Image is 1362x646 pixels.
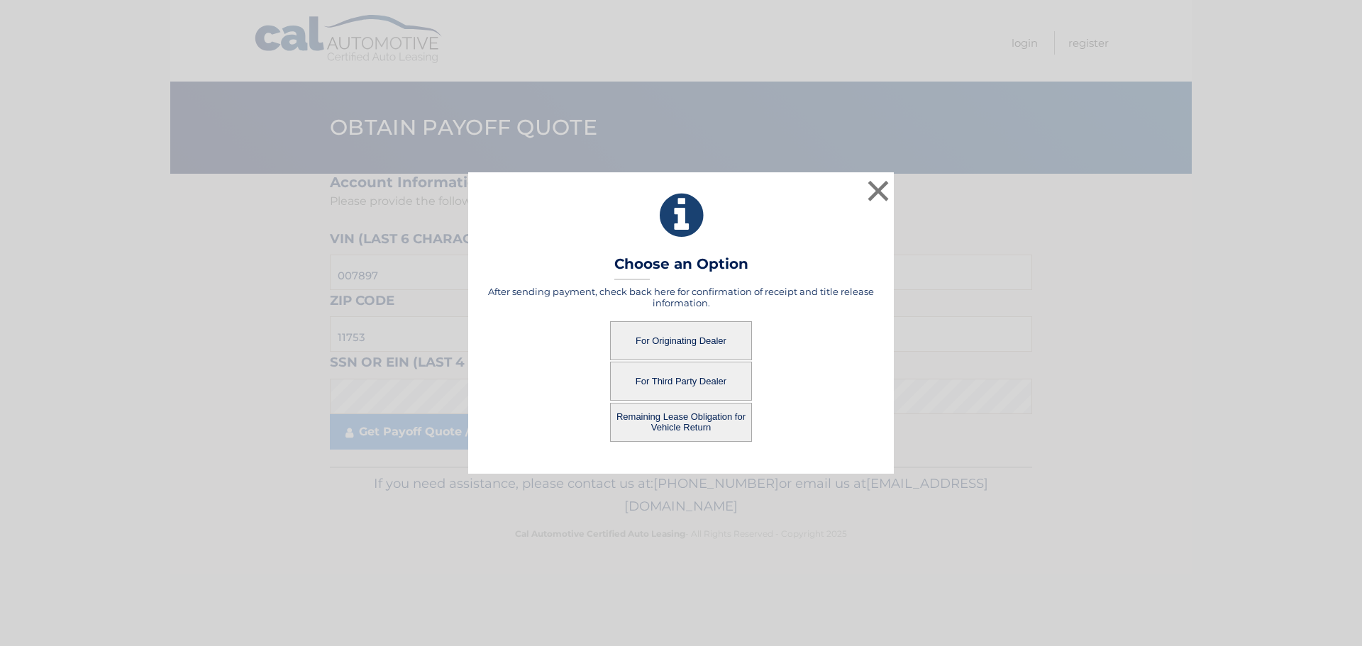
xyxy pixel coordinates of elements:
button: For Third Party Dealer [610,362,752,401]
h3: Choose an Option [614,255,748,280]
button: × [864,177,892,205]
button: For Originating Dealer [610,321,752,360]
button: Remaining Lease Obligation for Vehicle Return [610,403,752,442]
h5: After sending payment, check back here for confirmation of receipt and title release information. [486,286,876,308]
